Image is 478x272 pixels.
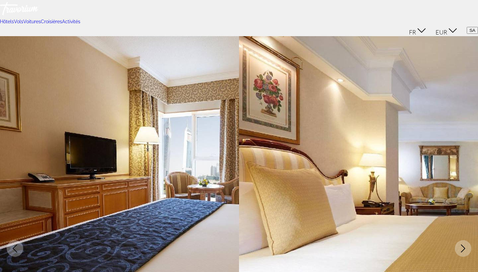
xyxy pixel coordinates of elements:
[409,29,416,36] span: fr
[23,19,41,24] a: Voitures
[436,25,457,36] button: Change currency
[14,19,23,24] a: Vols
[41,19,62,24] a: Croisières
[62,19,80,24] a: Activités
[409,25,426,36] button: Change language
[469,28,475,33] span: SA
[467,27,478,34] button: User Menu
[436,29,447,36] span: EUR
[455,240,471,257] button: Next image
[7,240,23,257] button: Previous image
